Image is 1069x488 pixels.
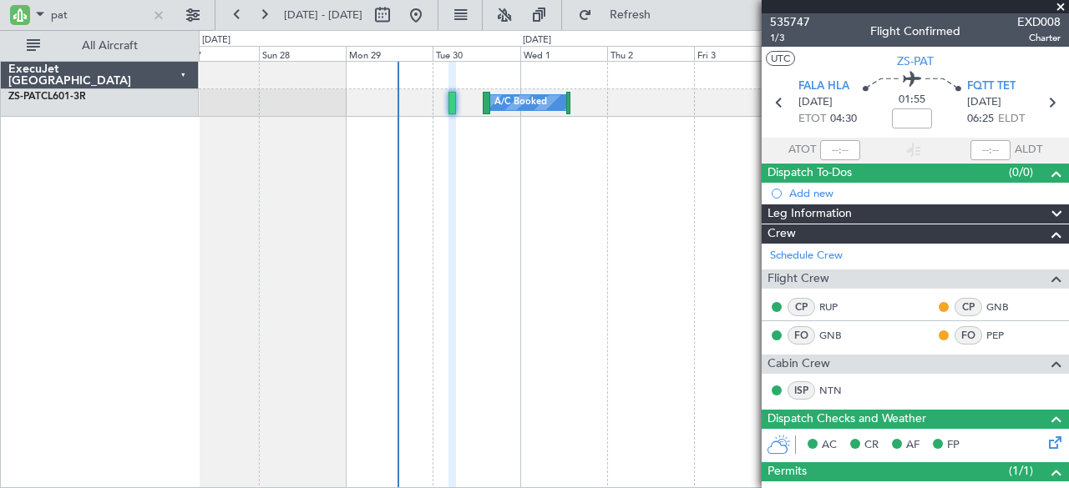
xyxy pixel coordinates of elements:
span: ELDT [998,111,1025,128]
span: Charter [1017,31,1061,45]
span: [DATE] [798,94,833,111]
button: Refresh [570,2,671,28]
span: ZS-PAT [897,53,934,70]
div: [DATE] [202,33,231,48]
span: (0/0) [1009,164,1033,181]
div: ISP [788,381,815,400]
span: 01:55 [899,92,925,108]
a: NTN [819,383,857,398]
span: Crew [768,224,796,244]
span: EXD008 [1017,13,1061,31]
span: [DATE] [967,94,1001,111]
div: FO [955,326,982,345]
span: ATOT [788,142,816,158]
div: Fri 3 [694,46,781,61]
span: Permits [768,462,807,481]
span: Flight Crew [768,269,829,289]
div: FO [788,326,815,345]
span: ZS-PAT [8,92,41,102]
a: PEP [986,328,1024,343]
span: ETOT [798,111,826,128]
button: All Aircraft [18,33,181,59]
div: Sun 28 [259,46,346,61]
span: 535747 [770,13,810,31]
div: A/C Booked [494,90,547,115]
span: (1/1) [1009,462,1033,480]
span: FP [947,437,960,454]
div: Wed 1 [520,46,607,61]
button: UTC [766,51,795,66]
span: Refresh [595,9,666,21]
a: RUP [819,299,857,314]
div: CP [955,298,982,316]
span: FQTT TET [967,78,1016,95]
span: [DATE] - [DATE] [284,8,362,23]
span: 1/3 [770,31,810,45]
div: Tue 30 [433,46,519,61]
div: [DATE] [523,33,551,48]
a: Schedule Crew [770,248,843,264]
div: Add new [789,186,1061,200]
span: All Aircraft [43,40,176,52]
span: Dispatch Checks and Weather [768,410,926,429]
div: CP [788,298,815,316]
span: ALDT [1015,142,1042,158]
span: AF [906,437,920,454]
span: CR [864,437,879,454]
a: GNB [986,299,1024,314]
div: Flight Confirmed [870,23,960,40]
div: Mon 29 [346,46,433,61]
input: A/C (Reg. or Type) [51,3,147,28]
span: AC [822,437,837,454]
span: FALA HLA [798,78,849,95]
span: 06:25 [967,111,994,128]
span: Leg Information [768,204,852,224]
div: Sat 27 [172,46,259,61]
span: 04:30 [830,111,857,128]
div: Thu 2 [607,46,694,61]
span: Cabin Crew [768,355,830,374]
span: Dispatch To-Dos [768,164,852,183]
a: ZS-PATCL601-3R [8,92,86,102]
a: GNB [819,328,857,343]
input: --:-- [820,140,860,160]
